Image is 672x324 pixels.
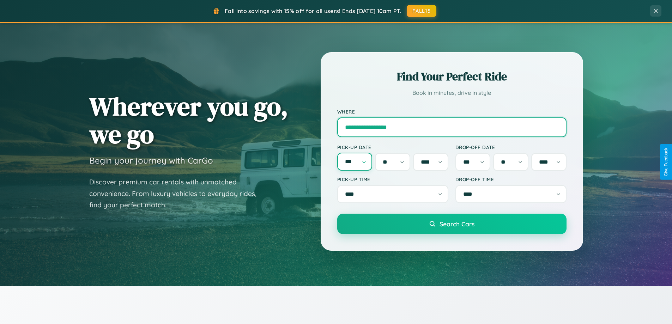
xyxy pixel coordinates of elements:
[337,144,448,150] label: Pick-up Date
[225,7,401,14] span: Fall into savings with 15% off for all users! Ends [DATE] 10am PT.
[337,176,448,182] label: Pick-up Time
[455,144,567,150] label: Drop-off Date
[337,109,567,115] label: Where
[89,155,213,166] h3: Begin your journey with CarGo
[337,88,567,98] p: Book in minutes, drive in style
[455,176,567,182] label: Drop-off Time
[89,92,288,148] h1: Wherever you go, we go
[89,176,266,211] p: Discover premium car rentals with unmatched convenience. From luxury vehicles to everyday rides, ...
[337,69,567,84] h2: Find Your Perfect Ride
[337,214,567,234] button: Search Cars
[407,5,436,17] button: FALL15
[664,148,668,176] div: Give Feedback
[440,220,474,228] span: Search Cars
